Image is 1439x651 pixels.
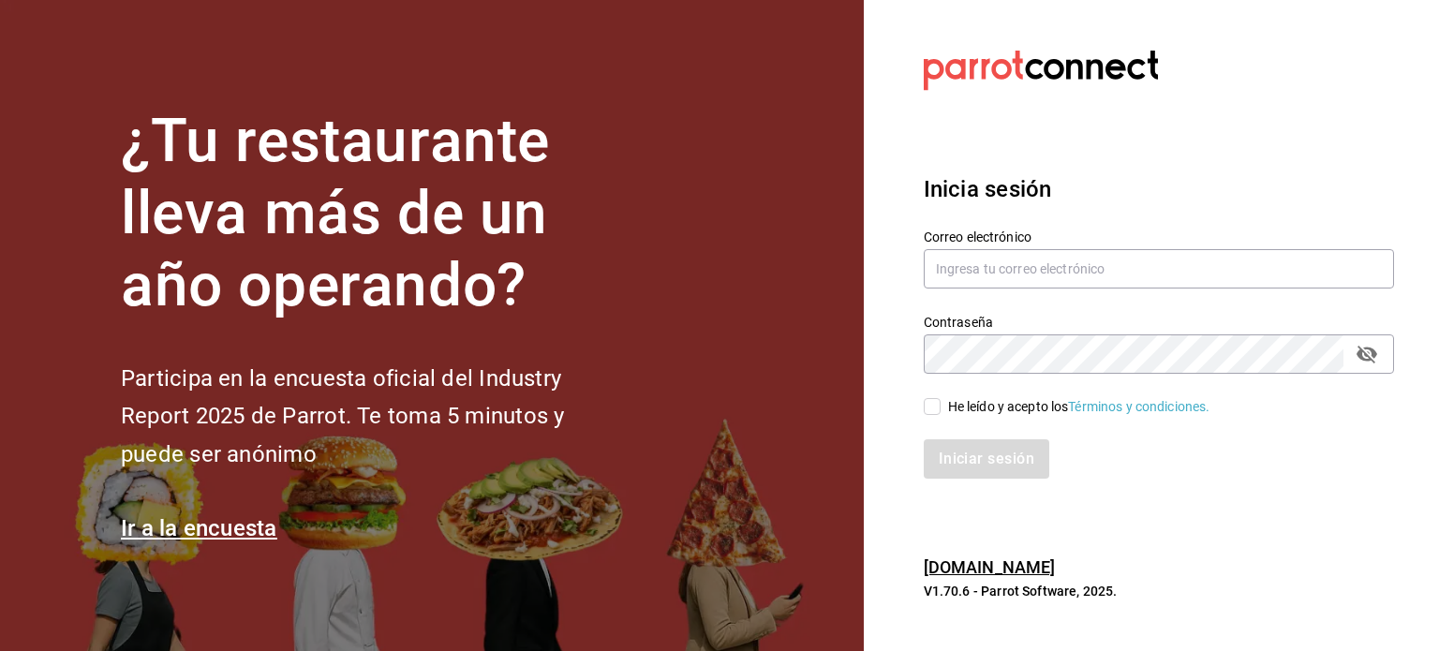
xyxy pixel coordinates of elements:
[948,397,1210,417] div: He leído y acepto los
[121,106,627,321] h1: ¿Tu restaurante lleva más de un año operando?
[924,582,1394,600] p: V1.70.6 - Parrot Software, 2025.
[924,249,1394,289] input: Ingresa tu correo electrónico
[121,360,627,474] h2: Participa en la encuesta oficial del Industry Report 2025 de Parrot. Te toma 5 minutos y puede se...
[924,316,1394,329] label: Contraseña
[1351,338,1383,370] button: passwordField
[121,515,277,541] a: Ir a la encuesta
[924,557,1056,577] a: [DOMAIN_NAME]
[1068,399,1209,414] a: Términos y condiciones.
[924,172,1394,206] h3: Inicia sesión
[924,230,1394,244] label: Correo electrónico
